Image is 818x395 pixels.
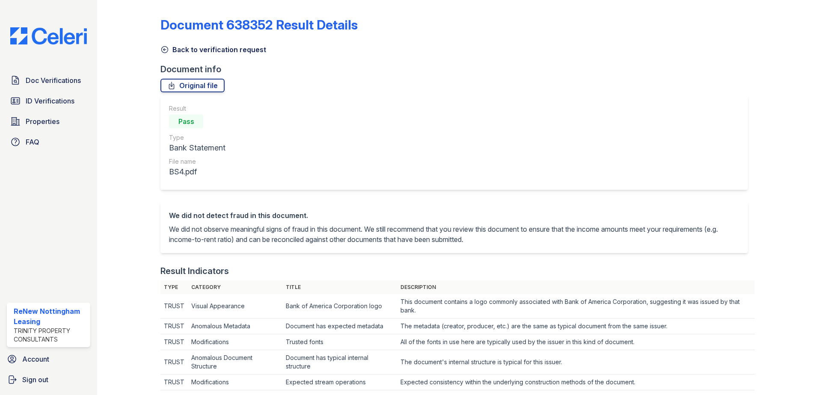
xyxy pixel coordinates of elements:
a: Sign out [3,371,94,388]
span: Doc Verifications [26,75,81,85]
div: Type [169,133,225,142]
div: Trinity Property Consultants [14,327,87,344]
td: TRUST [160,374,188,390]
a: Back to verification request [160,44,266,55]
td: TRUST [160,334,188,350]
p: We did not observe meaningful signs of fraud in this document. We still recommend that you review... [169,224,739,245]
div: Pass [169,115,203,128]
div: ReNew Nottingham Leasing [14,306,87,327]
a: ID Verifications [7,92,90,109]
th: Category [188,280,282,294]
a: Doc Verifications [7,72,90,89]
span: FAQ [26,137,39,147]
a: Account [3,351,94,368]
td: The metadata (creator, producer, etc.) are the same as typical document from the same issuer. [397,318,755,334]
td: Modifications [188,334,282,350]
td: Expected consistency within the underlying construction methods of the document. [397,374,755,390]
td: Visual Appearance [188,294,282,318]
td: TRUST [160,294,188,318]
th: Title [282,280,397,294]
span: Properties [26,116,59,127]
td: Trusted fonts [282,334,397,350]
a: Document 638352 Result Details [160,17,358,32]
div: BS4.pdf [169,166,225,178]
td: Anomalous Document Structure [188,350,282,374]
td: Bank of America Corporation logo [282,294,397,318]
span: Account [22,354,49,364]
span: ID Verifications [26,96,74,106]
th: Description [397,280,755,294]
a: Original file [160,79,225,92]
td: Anomalous Metadata [188,318,282,334]
div: Result [169,104,225,113]
th: Type [160,280,188,294]
td: TRUST [160,350,188,374]
td: This document contains a logo commonly associated with Bank of America Corporation, suggesting it... [397,294,755,318]
td: TRUST [160,318,188,334]
td: The document's internal structure is typical for this issuer. [397,350,755,374]
td: Document has expected metadata [282,318,397,334]
a: FAQ [7,133,90,150]
td: Document has typical internal structure [282,350,397,374]
div: File name [169,157,225,166]
div: We did not detect fraud in this document. [169,210,739,221]
img: CE_Logo_Blue-a8612792a0a2168367f1c8372b55b34899dd931a85d93a1a3d3e32e68fde9ad4.png [3,27,94,44]
td: All of the fonts in use here are typically used by the issuer in this kind of document. [397,334,755,350]
span: Sign out [22,374,48,385]
div: Document info [160,63,755,75]
td: Expected stream operations [282,374,397,390]
a: Properties [7,113,90,130]
div: Bank Statement [169,142,225,154]
div: Result Indicators [160,265,229,277]
td: Modifications [188,374,282,390]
